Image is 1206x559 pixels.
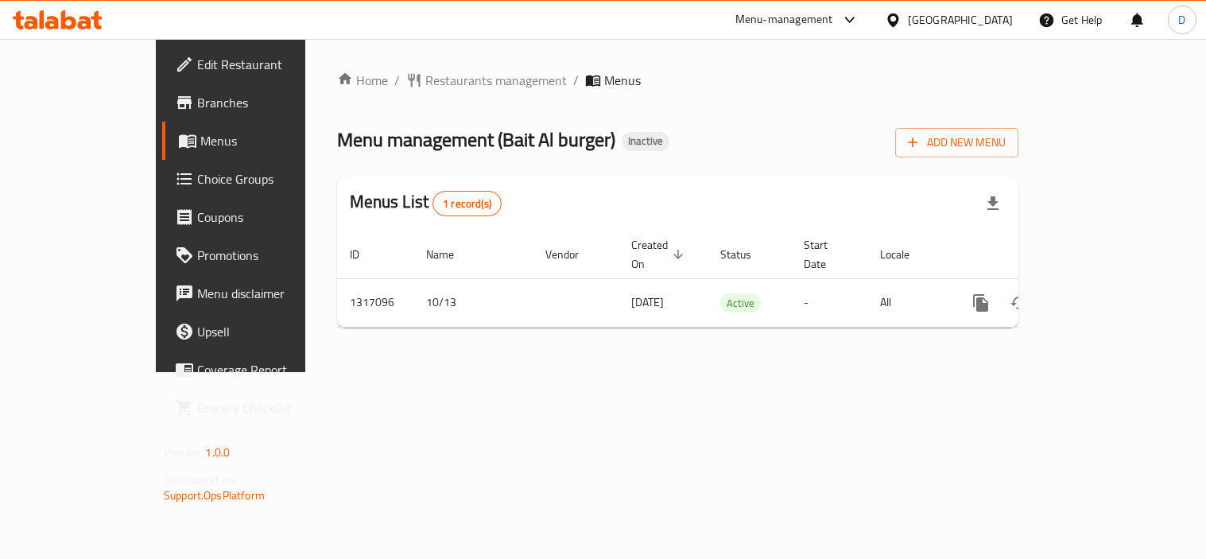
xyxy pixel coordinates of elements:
[880,245,930,264] span: Locale
[162,389,357,427] a: Grocery Checklist
[162,351,357,389] a: Coverage Report
[350,190,502,216] h2: Menus List
[350,245,380,264] span: ID
[908,11,1013,29] div: [GEOGRAPHIC_DATA]
[337,278,413,327] td: 1317096
[604,71,641,90] span: Menus
[200,131,344,150] span: Menus
[197,322,344,341] span: Upsell
[804,235,848,274] span: Start Date
[164,469,237,490] span: Get support on:
[908,133,1006,153] span: Add New Menu
[162,236,357,274] a: Promotions
[720,245,772,264] span: Status
[573,71,579,90] li: /
[164,442,203,463] span: Version:
[197,246,344,265] span: Promotions
[1000,284,1038,322] button: Change Status
[735,10,833,29] div: Menu-management
[425,71,567,90] span: Restaurants management
[162,312,357,351] a: Upsell
[337,231,1127,328] table: enhanced table
[164,485,265,506] a: Support.OpsPlatform
[545,245,599,264] span: Vendor
[162,122,357,160] a: Menus
[197,208,344,227] span: Coupons
[1178,11,1185,29] span: D
[337,71,1018,90] nav: breadcrumb
[406,71,567,90] a: Restaurants management
[162,198,357,236] a: Coupons
[197,284,344,303] span: Menu disclaimer
[631,292,664,312] span: [DATE]
[433,196,501,212] span: 1 record(s)
[162,45,357,83] a: Edit Restaurant
[337,122,615,157] span: Menu management ( Bait Al burger )
[867,278,949,327] td: All
[197,398,344,417] span: Grocery Checklist
[337,71,388,90] a: Home
[720,293,761,312] div: Active
[413,278,533,327] td: 10/13
[197,360,344,379] span: Coverage Report
[949,231,1127,279] th: Actions
[426,245,475,264] span: Name
[162,274,357,312] a: Menu disclaimer
[622,132,669,151] div: Inactive
[622,134,669,148] span: Inactive
[205,442,230,463] span: 1.0.0
[432,191,502,216] div: Total records count
[974,184,1012,223] div: Export file
[720,294,761,312] span: Active
[791,278,867,327] td: -
[631,235,688,274] span: Created On
[895,128,1018,157] button: Add New Menu
[162,160,357,198] a: Choice Groups
[197,93,344,112] span: Branches
[197,55,344,74] span: Edit Restaurant
[962,284,1000,322] button: more
[162,83,357,122] a: Branches
[197,169,344,188] span: Choice Groups
[394,71,400,90] li: /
